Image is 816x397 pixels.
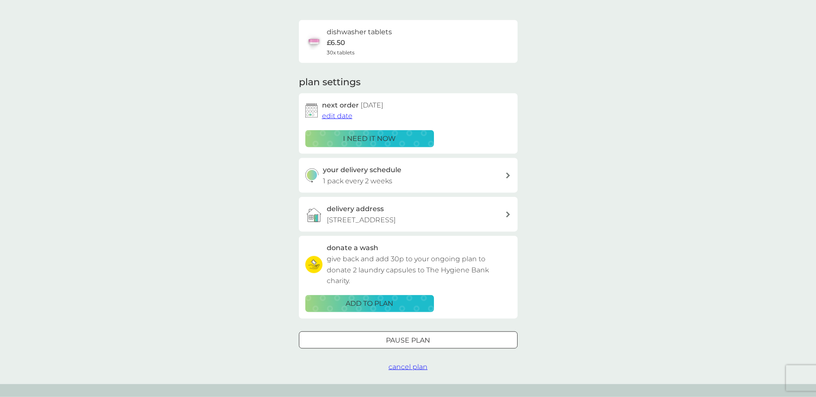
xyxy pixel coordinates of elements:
p: £6.50 [327,37,345,48]
button: cancel plan [388,361,428,373]
h6: dishwasher tablets [327,27,392,38]
h3: your delivery schedule [323,164,401,176]
button: ADD TO PLAN [305,295,434,312]
p: 1 pack every 2 weeks [323,176,392,187]
p: i need it now [343,133,396,144]
span: 30x tablets [327,48,355,57]
a: delivery address[STREET_ADDRESS] [299,197,518,232]
button: edit date [322,110,352,122]
button: your delivery schedule1 pack every 2 weeks [299,158,518,193]
h2: plan settings [299,76,361,89]
button: i need it now [305,130,434,147]
p: give back and add 30p to your ongoing plan to donate 2 laundry capsules to The Hygiene Bank charity. [327,254,511,287]
h3: donate a wash [327,242,378,254]
button: Pause plan [299,331,518,349]
p: [STREET_ADDRESS] [327,215,396,226]
h3: delivery address [327,203,384,215]
p: Pause plan [386,335,430,346]
p: ADD TO PLAN [346,298,393,309]
h2: next order [322,100,383,111]
span: [DATE] [361,101,383,109]
img: dishwasher tablets [305,33,322,50]
span: edit date [322,112,352,120]
span: cancel plan [388,363,428,371]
